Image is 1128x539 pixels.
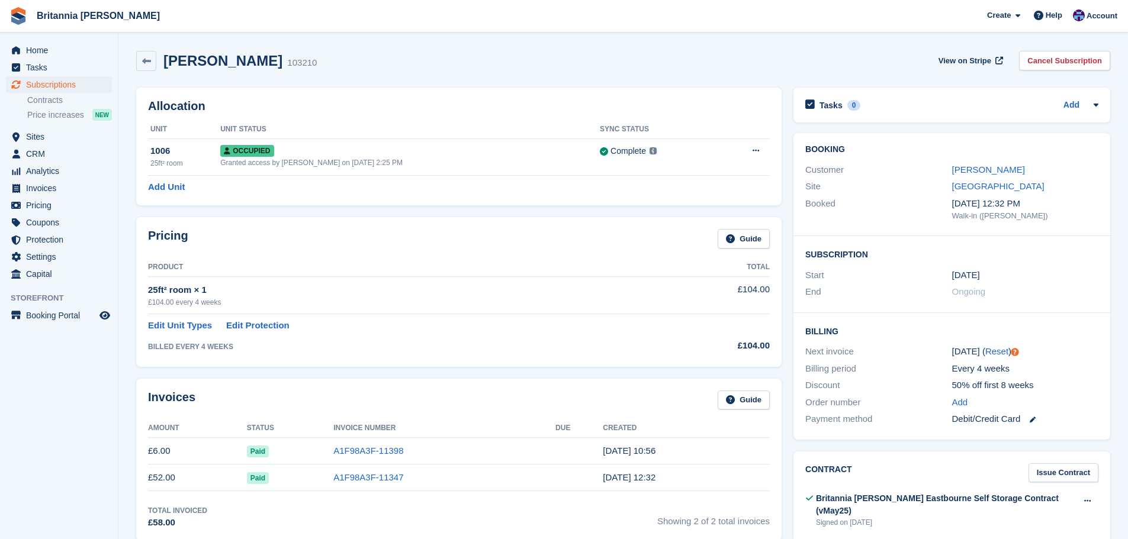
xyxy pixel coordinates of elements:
img: Becca Clark [1073,9,1085,21]
a: Cancel Subscription [1019,51,1110,70]
td: £6.00 [148,438,247,464]
span: Sites [26,128,97,145]
div: Total Invoiced [148,505,207,516]
div: 1006 [150,144,220,158]
span: Ongoing [952,286,986,296]
div: Every 4 weeks [952,362,1098,376]
time: 2025-08-23 00:00:00 UTC [952,269,980,282]
td: £52.00 [148,464,247,491]
div: Complete [610,145,646,157]
th: Unit Status [220,120,600,139]
a: Add [1063,99,1079,112]
a: menu [6,180,112,196]
a: Add [952,396,968,409]
th: Sync Status [600,120,718,139]
span: View on Stripe [939,55,991,67]
a: Contracts [27,95,112,106]
div: 50% off first 8 weeks [952,379,1098,392]
span: Protection [26,231,97,248]
div: Debit/Credit Card [952,412,1098,426]
h2: Booking [805,145,1098,154]
a: Issue Contract [1029,463,1098,483]
span: Price increases [27,109,84,121]
div: 25ft² room [150,158,220,169]
h2: Billing [805,325,1098,337]
div: £58.00 [148,516,207,530]
span: Storefront [11,292,118,304]
div: [DATE] 12:32 PM [952,197,1098,211]
span: Help [1046,9,1062,21]
div: Booked [805,197,952,222]
th: Total [655,258,770,277]
span: Booking Portal [26,307,97,324]
span: Paid [247,472,269,484]
time: 2025-08-23 11:32:22 UTC [603,472,655,482]
span: Home [26,42,97,59]
time: 2025-08-27 09:56:29 UTC [603,446,655,456]
a: menu [6,197,112,214]
div: NEW [92,109,112,121]
div: Site [805,180,952,193]
div: Billing period [805,362,952,376]
span: Occupied [220,145,274,157]
a: menu [6,231,112,248]
a: Edit Protection [226,319,290,333]
a: Price increases NEW [27,108,112,121]
th: Due [555,419,603,438]
h2: [PERSON_NAME] [163,53,282,69]
div: Discount [805,379,952,392]
div: 0 [847,100,861,111]
a: menu [6,163,112,179]
span: Account [1087,10,1117,22]
div: Signed on [DATE] [816,517,1076,528]
span: Analytics [26,163,97,179]
div: Payment method [805,412,952,426]
div: 103210 [287,56,317,70]
a: menu [6,248,112,265]
a: A1F98A3F-11347 [333,472,403,482]
h2: Invoices [148,390,195,410]
th: Status [247,419,333,438]
th: Unit [148,120,220,139]
span: Settings [26,248,97,265]
a: menu [6,146,112,162]
div: 25ft² room × 1 [148,283,655,297]
div: Tooltip anchor [1010,347,1020,357]
a: Reset [985,346,1008,356]
span: Subscriptions [26,76,97,93]
th: Product [148,258,655,277]
span: Tasks [26,59,97,76]
a: View on Stripe [934,51,1005,70]
img: stora-icon-8386f47178a22dfd0bd8f6a31ec36ba5ce8667c1dd55bd0f319d3a0aa187defe.svg [9,7,27,25]
div: Customer [805,163,952,177]
span: Paid [247,446,269,457]
div: Start [805,269,952,282]
span: Showing 2 of 2 total invoices [657,505,770,530]
span: Pricing [26,197,97,214]
a: menu [6,59,112,76]
a: [GEOGRAPHIC_DATA] [952,181,1045,191]
a: Guide [718,390,770,410]
img: icon-info-grey-7440780725fd019a000dd9b08b2336e03edf1995a4989e88bcd33f0948082b44.svg [650,147,657,154]
a: menu [6,214,112,231]
th: Amount [148,419,247,438]
h2: Contract [805,463,852,483]
h2: Subscription [805,248,1098,260]
div: Next invoice [805,345,952,359]
a: Britannia [PERSON_NAME] [32,6,165,25]
th: Invoice Number [333,419,555,438]
a: menu [6,76,112,93]
div: End [805,285,952,299]
a: menu [6,128,112,145]
div: BILLED EVERY 4 WEEKS [148,341,655,352]
div: Granted access by [PERSON_NAME] on [DATE] 2:25 PM [220,157,600,168]
h2: Pricing [148,229,188,248]
a: menu [6,42,112,59]
a: Guide [718,229,770,248]
div: Britannia [PERSON_NAME] Eastbourne Self Storage Contract (vMay25) [816,492,1076,517]
a: Preview store [98,308,112,322]
h2: Tasks [820,100,843,111]
span: Create [987,9,1011,21]
th: Created [603,419,770,438]
h2: Allocation [148,99,770,113]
